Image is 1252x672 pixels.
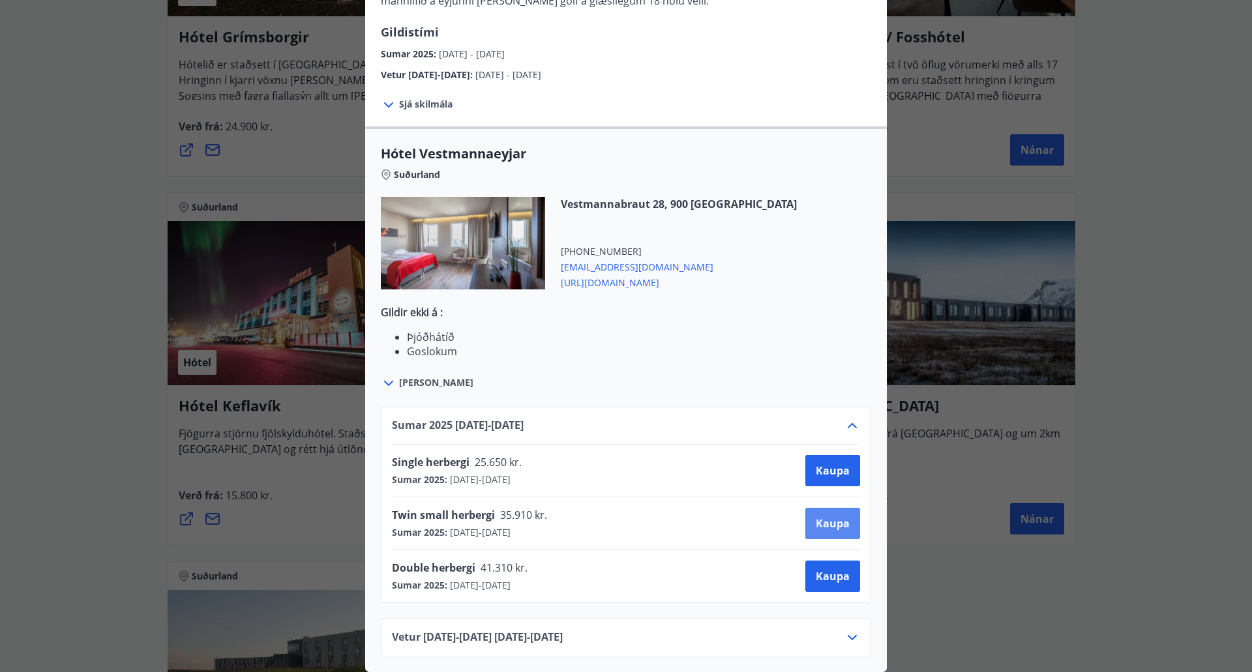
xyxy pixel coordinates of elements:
span: Suðurland [394,168,440,181]
span: Vestmannabraut 28, 900 [GEOGRAPHIC_DATA] [561,197,797,211]
li: Goslokum [407,344,871,358]
span: [DATE] - [DATE] [439,48,505,60]
span: [EMAIL_ADDRESS][DOMAIN_NAME] [561,258,797,274]
span: [URL][DOMAIN_NAME] [561,274,797,289]
span: Hótel Vestmannaeyjar [381,145,871,163]
span: Sjá skilmála [399,98,453,111]
strong: Gildir ekki á : [381,305,443,319]
span: [PHONE_NUMBER] [561,245,797,258]
li: Þjóðhátíð [407,330,871,344]
span: [PERSON_NAME] [399,376,473,389]
span: Gildistími [381,24,439,40]
span: Vetur [DATE]-[DATE] : [381,68,475,81]
span: [DATE] - [DATE] [475,68,541,81]
li: Fótboltamótum [407,358,871,373]
span: Sumar 2025 : [381,48,439,60]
